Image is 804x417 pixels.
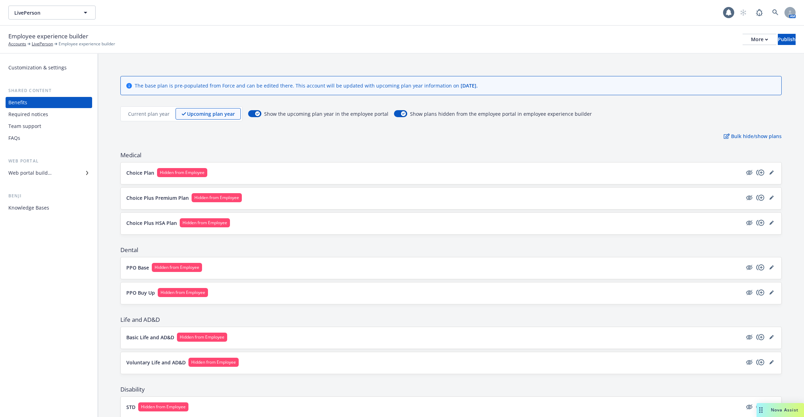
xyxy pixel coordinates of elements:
div: Drag to move [757,403,765,417]
button: Basic Life and AD&DHidden from Employee [126,333,742,342]
div: Benefits [8,97,27,108]
div: Team support [8,121,41,132]
a: Accounts [8,41,26,47]
span: Hidden from Employee [194,195,239,201]
button: Choice Plus Premium PlanHidden from Employee [126,193,742,202]
p: Choice Plus Premium Plan [126,194,189,202]
span: Hidden from Employee [161,289,205,296]
a: Search [768,6,782,20]
a: Team support [6,121,92,132]
a: copyPlus [756,219,765,227]
p: Choice Plus HSA Plan [126,219,177,227]
a: copyPlus [756,358,765,366]
p: Current plan year [128,110,170,117]
a: editPencil [767,168,776,177]
a: copyPlus [756,403,765,411]
a: FAQs [6,132,92,144]
button: Choice PlanHidden from Employee [126,168,742,177]
a: Customization & settings [6,62,92,73]
button: More [743,34,776,45]
span: Hidden from Employee [180,334,224,340]
span: Employee experience builder [8,32,88,41]
a: copyPlus [756,333,765,341]
a: copyPlus [756,168,765,177]
a: LivePerson [32,41,53,47]
button: Choice Plus HSA PlanHidden from Employee [126,218,742,227]
span: Employee experience builder [59,41,115,47]
a: hidden [745,288,753,297]
a: hidden [745,403,753,411]
a: editPencil [767,219,776,227]
a: editPencil [767,288,776,297]
div: Web portal builder [8,167,52,179]
a: hidden [745,263,753,272]
p: Upcoming plan year [187,110,235,117]
a: Knowledge Bases [6,202,92,213]
span: Disability [120,385,782,394]
a: hidden [745,219,753,227]
span: Medical [120,151,782,159]
div: Web portal [6,158,92,165]
div: Customization & settings [8,62,67,73]
div: Required notices [8,109,48,120]
a: Start snowing [736,6,750,20]
button: Voluntary Life and AD&DHidden from Employee [126,358,742,367]
a: Required notices [6,109,92,120]
a: Benefits [6,97,92,108]
a: hidden [745,333,753,341]
span: Hidden from Employee [155,264,199,271]
a: hidden [745,358,753,366]
p: Choice Plan [126,169,154,176]
a: editPencil [767,358,776,366]
span: Nova Assist [771,407,798,413]
span: Hidden from Employee [183,220,227,226]
p: Voluntary Life and AD&D [126,359,186,366]
a: editPencil [767,333,776,341]
span: LivePerson [14,9,75,16]
a: hidden [745,194,753,202]
span: Hidden from Employee [160,169,204,176]
span: The base plan is pre-populated from Force and can be edited [135,82,280,89]
div: FAQs [8,132,20,144]
button: Nova Assist [757,403,804,417]
button: STDHidden from Employee [126,402,742,411]
p: STD [126,403,135,411]
a: Web portal builder [6,167,92,179]
a: hidden [745,168,753,177]
a: copyPlus [756,263,765,272]
div: Benji [6,192,92,199]
span: Show plans hidden from the employee portal in employee experience builder [410,110,592,117]
p: PPO Base [126,264,149,271]
p: Basic Life and AD&D [126,334,174,341]
a: editPencil [767,194,776,202]
div: Knowledge Bases [8,202,49,213]
span: Dental [120,246,782,254]
span: [DATE] . [461,82,478,89]
a: copyPlus [756,288,765,297]
button: LivePerson [8,6,96,20]
span: Life and AD&D [120,316,782,324]
button: Publish [778,34,796,45]
div: there [135,82,478,89]
a: editPencil [767,263,776,272]
span: Hidden from Employee [191,359,236,365]
a: copyPlus [756,194,765,202]
p: Bulk hide/show plans [724,132,782,140]
p: PPO Buy Up [126,289,155,296]
button: PPO Buy UpHidden from Employee [126,288,742,297]
div: Shared content [6,87,92,94]
div: More [751,34,768,45]
button: PPO BaseHidden from Employee [126,263,742,272]
span: . This account will be updated with upcoming plan year information on [293,82,461,89]
a: Report a Bug [752,6,766,20]
span: Show the upcoming plan year in the employee portal [264,110,388,117]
